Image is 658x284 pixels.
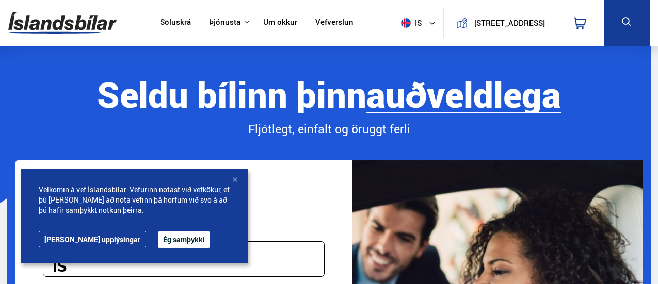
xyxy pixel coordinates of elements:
[158,231,210,248] button: Ég samþykki
[8,6,117,40] img: G0Ugv5HjCgRt.svg
[315,18,354,28] a: Vefverslun
[39,185,230,215] span: Velkomin á vef Íslandsbílar. Vefurinn notast við vefkökur, ef þú [PERSON_NAME] að nota vefinn þá ...
[397,18,423,28] span: is
[472,19,548,27] button: [STREET_ADDRESS]
[209,18,240,27] button: Þjónusta
[450,8,555,38] a: [STREET_ADDRESS]
[401,18,411,28] img: svg+xml;base64,PHN2ZyB4bWxucz0iaHR0cDovL3d3dy53My5vcmcvMjAwMC9zdmciIHdpZHRoPSI1MTIiIGhlaWdodD0iNT...
[15,75,643,113] div: Seldu bílinn þinn
[39,231,146,247] a: [PERSON_NAME] upplýsingar
[366,70,561,118] b: auðveldlega
[263,18,297,28] a: Um okkur
[160,18,191,28] a: Söluskrá
[397,8,443,38] button: is
[15,121,643,138] div: Fljótlegt, einfalt og öruggt ferli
